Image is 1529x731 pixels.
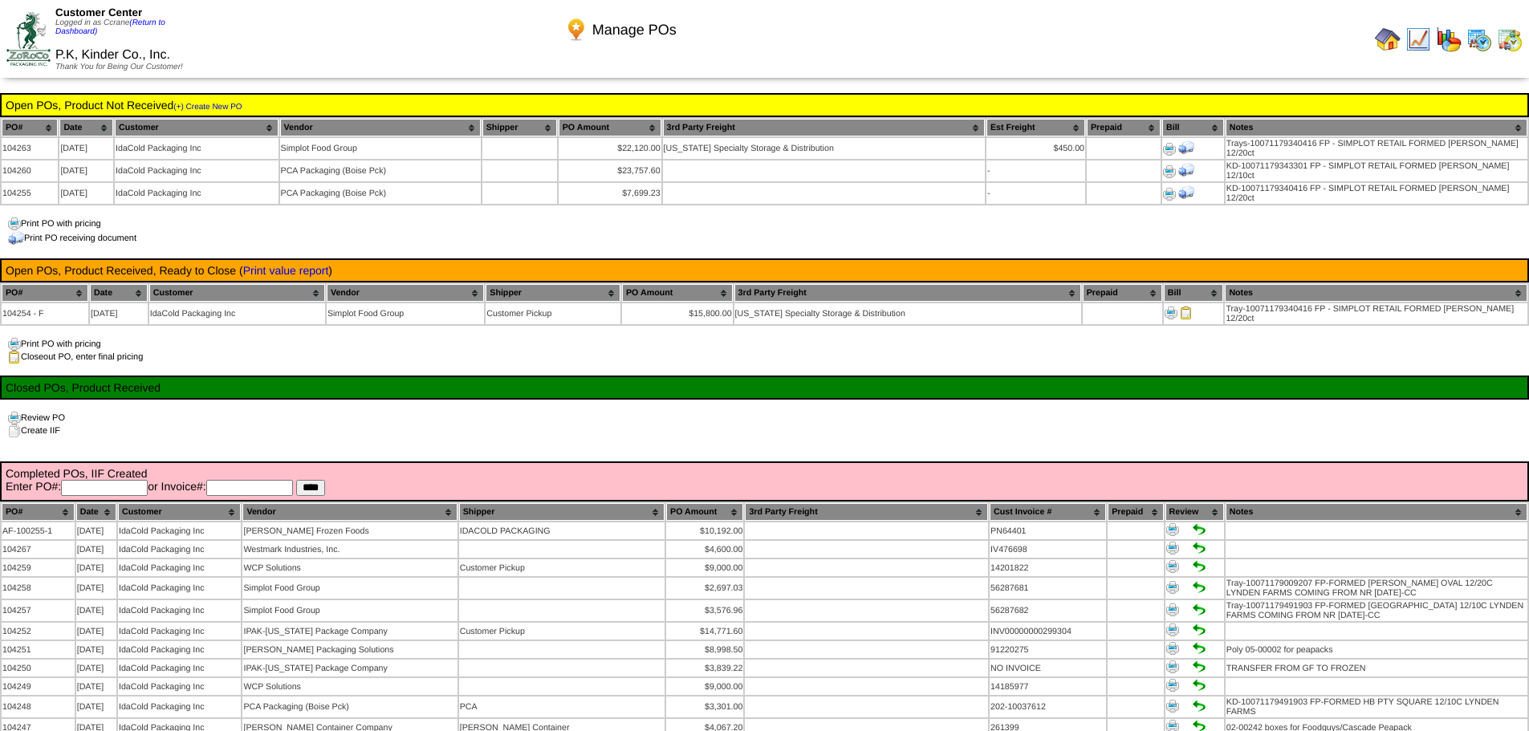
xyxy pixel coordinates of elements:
[559,119,661,136] th: PO Amount
[734,303,1081,324] td: [US_STATE] Specialty Storage & Distribution
[1226,160,1527,181] td: KD-10071179343301 FP - SIMPLOT RETAIL FORMED [PERSON_NAME] 12/10ct
[623,309,732,319] div: $15,800.00
[667,682,742,692] div: $9,000.00
[2,641,75,658] td: 104251
[59,138,113,159] td: [DATE]
[559,189,661,198] div: $7,699.23
[559,166,661,176] div: $23,757.60
[2,559,75,576] td: 104259
[1108,503,1163,521] th: Prepaid
[667,563,742,573] div: $9,000.00
[76,559,116,576] td: [DATE]
[6,480,1523,496] form: Enter PO#: or Invoice#:
[990,678,1106,695] td: 14185977
[76,641,116,658] td: [DATE]
[118,559,241,576] td: IdaCold Packaging Inc
[242,623,457,640] td: IPAK-[US_STATE] Package Company
[118,678,241,695] td: IdaCold Packaging Inc
[459,559,665,576] td: Customer Pickup
[1178,185,1194,201] img: Print Receiving Document
[55,63,183,71] span: Thank You for Being Our Customer!
[1193,523,1206,536] img: Set to Handled
[8,338,21,351] img: print.gif
[2,623,75,640] td: 104252
[1165,307,1177,319] img: Print
[1178,162,1194,178] img: Print Receiving Document
[1193,581,1206,594] img: Set to Handled
[242,641,457,658] td: [PERSON_NAME] Packaging Solutions
[667,526,742,536] div: $10,192.00
[5,466,1524,497] td: Completed POs, IIF Created
[118,578,241,599] td: IdaCold Packaging Inc
[242,522,457,539] td: [PERSON_NAME] Frozen Foods
[2,138,58,159] td: 104263
[563,17,589,43] img: po.png
[1163,188,1176,201] img: Print
[459,623,665,640] td: Customer Pickup
[118,641,241,658] td: IdaCold Packaging Inc
[173,103,242,112] a: (+) Create New PO
[2,600,75,621] td: 104257
[280,183,481,204] td: PCA Packaging (Boise Pck)
[115,160,279,181] td: IdaCold Packaging Inc
[990,696,1106,717] td: 202-10037612
[1083,284,1162,302] th: Prepaid
[76,503,116,521] th: Date
[2,119,58,136] th: PO#
[8,412,21,424] img: print.gif
[242,600,457,621] td: Simplot Food Group
[990,559,1106,576] td: 14201822
[1193,679,1206,692] img: Set to Handled
[459,696,665,717] td: PCA
[1166,623,1179,636] img: Print
[115,183,279,204] td: IdaCold Packaging Inc
[55,18,165,36] span: Logged in as Ccrane
[242,503,457,521] th: Vendor
[76,623,116,640] td: [DATE]
[1166,679,1179,692] img: Print
[990,578,1106,599] td: 56287681
[5,263,1524,278] td: Open POs, Product Received, Ready to Close ( )
[2,303,88,324] td: 104254 - F
[990,600,1106,621] td: 56287682
[59,160,113,181] td: [DATE]
[5,380,1524,395] td: Closed POs, Product Received
[1165,503,1224,521] th: Review
[90,284,148,302] th: Date
[149,284,325,302] th: Customer
[1226,578,1527,599] td: Tray-10071179009207 FP-FORMED [PERSON_NAME] OVAL 12/20C LYNDEN FARMS COMING FROM NR [DATE]-CC
[1193,560,1206,573] img: Set to Handled
[1166,560,1179,573] img: Print
[1162,119,1224,136] th: Bill
[8,230,24,246] img: truck.png
[459,522,665,539] td: IDACOLD PACKAGING
[667,583,742,593] div: $2,697.03
[118,660,241,676] td: IdaCold Packaging Inc
[482,119,557,136] th: Shipper
[280,138,481,159] td: Simplot Food Group
[2,660,75,676] td: 104250
[1405,26,1431,52] img: line_graph.gif
[8,351,21,363] img: clipboard.gif
[2,183,58,204] td: 104255
[1166,603,1179,616] img: Print
[6,12,51,66] img: ZoRoCo_Logo(Green%26Foil)%20jpg.webp
[242,578,457,599] td: Simplot Food Group
[1164,284,1224,302] th: Bill
[986,183,1085,204] td: -
[5,98,1524,112] td: Open POs, Product Not Received
[622,284,733,302] th: PO Amount
[8,424,21,437] img: clone.gif
[55,6,142,18] span: Customer Center
[76,578,116,599] td: [DATE]
[663,119,985,136] th: 3rd Party Freight
[118,541,241,558] td: IdaCold Packaging Inc
[327,303,484,324] td: Simplot Food Group
[242,678,457,695] td: WCP Solutions
[2,284,88,302] th: PO#
[149,303,325,324] td: IdaCold Packaging Inc
[55,48,170,62] span: P.K, Kinder Co., Inc.
[1193,660,1206,673] img: Set to Handled
[745,503,988,521] th: 3rd Party Freight
[1193,542,1206,554] img: Set to Handled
